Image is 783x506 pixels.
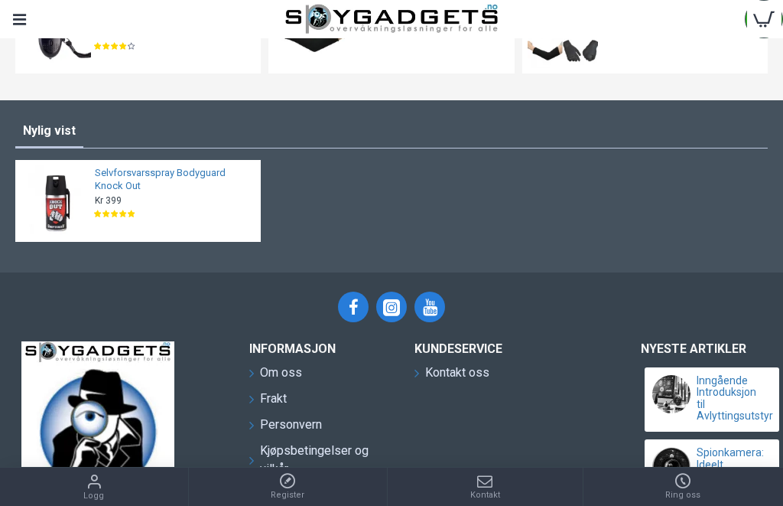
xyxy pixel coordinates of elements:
[249,416,322,442] a: Personvern
[249,341,391,356] h3: INFORMASJON
[425,364,489,382] span: Kontakt oss
[388,468,583,506] a: Kontakt
[271,489,304,502] span: Register
[249,364,302,390] a: Om oss
[665,489,700,502] span: Ring oss
[697,447,765,482] a: Spionkamera: Ideelt overvåkningsverktøy
[15,116,83,146] a: Nylig vist
[249,390,287,416] a: Frakt
[697,375,765,423] a: Inngående Introduksjon til Avlyttingsutstyr
[285,4,498,34] img: SpyGadgets.no
[260,416,322,434] span: Personvern
[260,390,287,408] span: Frakt
[95,194,122,207] span: Kr 399
[83,490,104,503] span: Logg
[249,442,391,486] a: Kjøpsbetingelser og vilkår
[414,341,587,356] h3: Kundeservice
[641,341,783,356] h3: Nyeste artikler
[414,364,489,390] a: Kontakt oss
[189,468,388,506] a: Register
[95,167,252,193] a: Selvforsvarsspray Bodyguard Knock Out
[260,364,302,382] span: Om oss
[470,489,500,502] span: Kontakt
[21,165,91,236] img: Selvforsvarsspray Bodyguard Knock Out
[260,442,391,478] span: Kjøpsbetingelser og vilkår
[21,341,174,495] img: SpyGadgets.no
